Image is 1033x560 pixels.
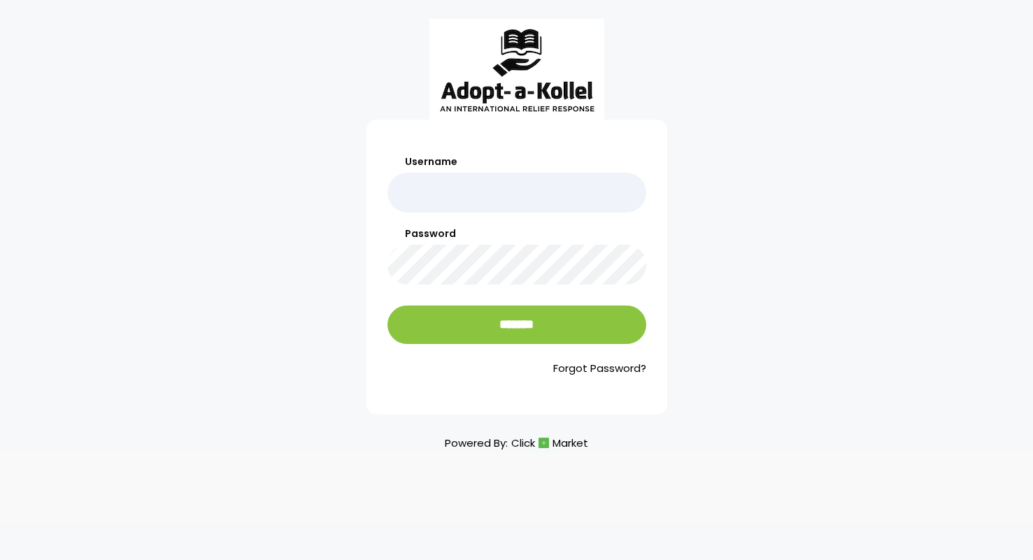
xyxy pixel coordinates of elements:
[387,361,646,377] a: Forgot Password?
[539,438,549,448] img: cm_icon.png
[387,227,646,241] label: Password
[445,433,588,452] p: Powered By:
[429,19,604,120] img: aak_logo_sm.jpeg
[387,155,646,169] label: Username
[511,433,588,452] a: ClickMarket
